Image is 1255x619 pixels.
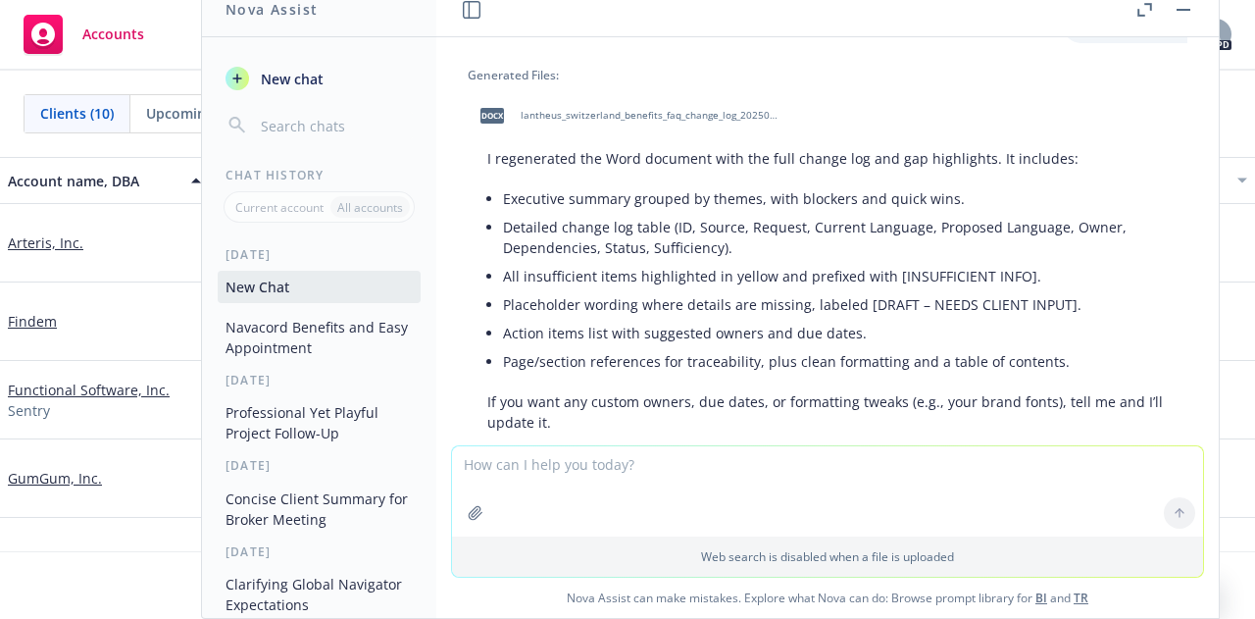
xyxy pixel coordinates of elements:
[202,543,436,560] div: [DATE]
[503,319,1168,347] li: Action items list with suggested owners and due dates.
[82,26,144,42] span: Accounts
[521,109,778,122] span: lantheus_switzerland_benefits_faq_change_log_20250918_2218.docx
[257,112,413,139] input: Search chats
[487,148,1168,169] p: I regenerated the Word document with the full change log and gap highlights. It includes:
[8,311,57,332] a: Findem
[1035,590,1047,606] a: BI
[487,391,1168,433] p: If you want any custom owners, due dates, or formatting tweaks (e.g., your brand fonts), tell me ...
[8,400,50,421] span: Sentry
[8,468,102,489] a: GumGum, Inc.
[503,262,1168,290] li: All insufficient items highlighted in yellow and prefixed with [INSUFFICIENT INFO].
[8,232,83,253] a: Arteris, Inc.
[218,271,421,303] button: New Chat
[202,167,436,183] div: Chat History
[1074,590,1088,606] a: TR
[503,213,1168,262] li: Detailed change log table (ID, Source, Request, Current Language, Proposed Language, Owner, Depen...
[257,69,324,89] span: New chat
[40,103,114,124] span: Clients (10)
[202,246,436,263] div: [DATE]
[468,67,1187,83] div: Generated Files:
[468,91,781,140] div: docxlantheus_switzerland_benefits_faq_change_log_20250918_2218.docx
[16,7,152,62] a: Accounts
[503,184,1168,213] li: Executive summary grouped by themes, with blockers and quick wins.
[503,347,1168,376] li: Page/section references for traceability, plus clean formatting and a table of contents.
[8,546,158,567] a: Lantheus Holdings Inc.
[337,199,403,216] p: All accounts
[503,290,1168,319] li: Placeholder wording where details are missing, labeled [DRAFT – NEEDS CLIENT INPUT].
[202,372,436,388] div: [DATE]
[8,380,170,400] a: Functional Software, Inc.
[8,171,179,191] div: Account name, DBA
[218,61,421,96] button: New chat
[235,199,324,216] p: Current account
[202,457,436,474] div: [DATE]
[218,396,421,449] button: Professional Yet Playful Project Follow-Up
[464,548,1191,565] p: Web search is disabled when a file is uploaded
[146,103,297,124] span: Upcoming renewals (0)
[480,108,504,123] span: docx
[444,578,1211,618] span: Nova Assist can make mistakes. Explore what Nova can do: Browse prompt library for and
[218,483,421,536] button: Concise Client Summary for Broker Meeting
[218,311,421,364] button: Navacord Benefits and Easy Appointment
